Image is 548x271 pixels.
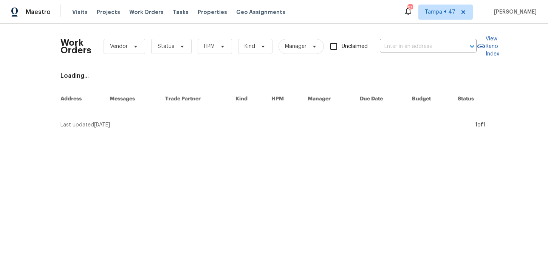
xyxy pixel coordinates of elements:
[245,43,255,50] span: Kind
[72,8,88,16] span: Visits
[452,89,494,109] th: Status
[198,8,227,16] span: Properties
[60,39,91,54] h2: Work Orders
[97,8,120,16] span: Projects
[54,89,104,109] th: Address
[302,89,354,109] th: Manager
[158,43,174,50] span: Status
[407,5,413,12] div: 535
[110,43,128,50] span: Vendor
[380,41,455,52] input: Enter in an address
[425,8,455,16] span: Tampa + 47
[173,9,189,15] span: Tasks
[104,89,159,109] th: Messages
[26,8,51,16] span: Maestro
[129,8,164,16] span: Work Orders
[342,43,368,51] span: Unclaimed
[491,8,537,16] span: [PERSON_NAME]
[94,122,110,128] span: [DATE]
[406,89,452,109] th: Budget
[236,8,285,16] span: Geo Assignments
[477,35,499,58] a: View Reno Index
[354,89,406,109] th: Due Date
[285,43,307,50] span: Manager
[204,43,215,50] span: HPM
[265,89,302,109] th: HPM
[60,72,488,80] div: Loading...
[229,89,265,109] th: Kind
[159,89,230,109] th: Trade Partner
[467,41,477,52] button: Open
[60,121,473,129] div: Last updated
[475,121,485,129] div: 1 of 1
